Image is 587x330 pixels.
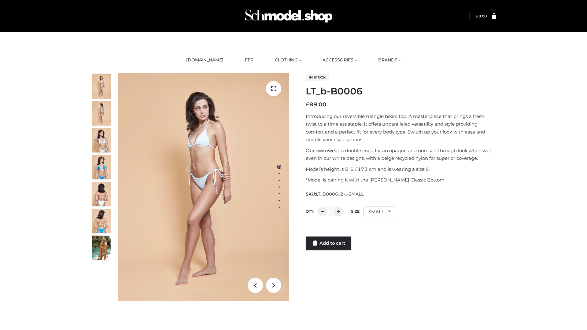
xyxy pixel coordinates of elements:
[306,209,314,214] label: QTY:
[92,101,111,126] img: ArielClassicBikiniTop_CloudNine_AzureSky_OW114ECO_2-scaled.jpg
[306,112,496,144] p: Introducing our reversible triangle bikini top. A masterpiece that brings a fresh twist to a time...
[306,237,351,250] a: Add to cart
[92,209,111,233] img: ArielClassicBikiniTop_CloudNine_AzureSky_OW114ECO_8-scaled.jpg
[351,209,360,214] label: Size:
[92,182,111,206] img: ArielClassicBikiniTop_CloudNine_AzureSky_OW114ECO_7-scaled.jpg
[306,147,496,162] p: Our swimwear is double lined for an opaque and non-see-through look when wet, even in our white d...
[306,101,309,108] span: £
[306,165,496,173] p: Model’s height is 5 ‘8 / 173 cm and is wearing a size S.
[316,191,364,197] span: LT_B0006_2-_-SMALL
[306,74,329,81] span: In stock
[243,4,334,28] img: Schmodel Admin 964
[92,236,111,260] img: Arieltop_CloudNine_AzureSky2.jpg
[118,73,289,301] img: ArielClassicBikiniTop_CloudNine_AzureSky_OW114ECO_1
[92,155,111,179] img: ArielClassicBikiniTop_CloudNine_AzureSky_OW114ECO_4-scaled.jpg
[270,53,306,67] a: CLOTHING
[476,14,487,18] a: £0.00
[318,53,361,67] a: ACCESSORIES
[306,190,364,198] span: SKU:
[240,53,258,67] a: FFP
[476,14,478,18] span: £
[306,101,327,108] bdi: 89.00
[182,53,228,67] a: [DOMAIN_NAME]
[374,53,405,67] a: BRANDS
[364,207,395,217] div: SMALL
[92,74,111,99] img: ArielClassicBikiniTop_CloudNine_AzureSky_OW114ECO_1-scaled.jpg
[476,14,487,18] bdi: 0.00
[92,128,111,152] img: ArielClassicBikiniTop_CloudNine_AzureSky_OW114ECO_3-scaled.jpg
[306,176,496,184] p: *Model is pairing it with the [PERSON_NAME] Classic Bottom
[306,86,496,97] h1: LT_b-B0006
